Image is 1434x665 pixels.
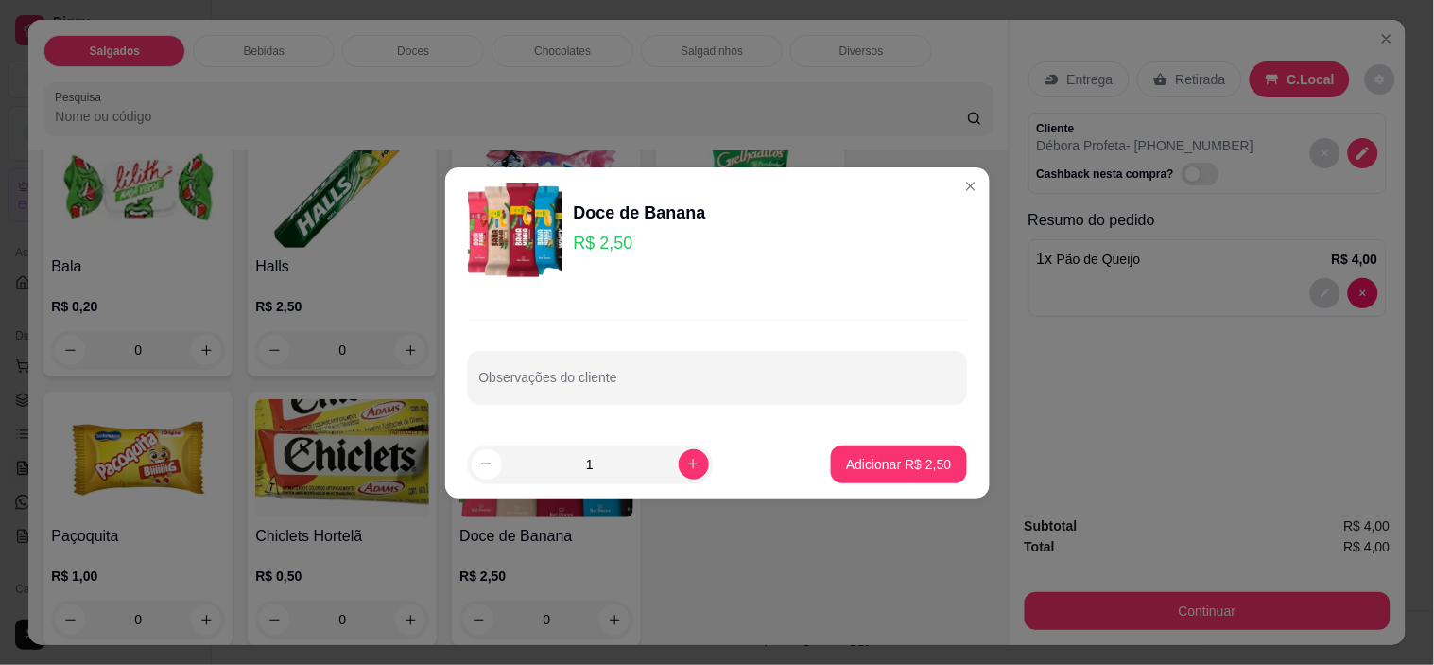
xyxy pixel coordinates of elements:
button: Adicionar R$ 2,50 [831,446,966,483]
p: Adicionar R$ 2,50 [846,455,951,474]
div: Doce de Banana [574,200,706,226]
input: Observações do cliente [479,376,956,394]
p: R$ 2,50 [574,230,706,256]
img: product-image [468,183,562,277]
button: decrease-product-quantity [472,449,502,480]
button: Close [956,171,986,201]
button: increase-product-quantity [679,449,709,480]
